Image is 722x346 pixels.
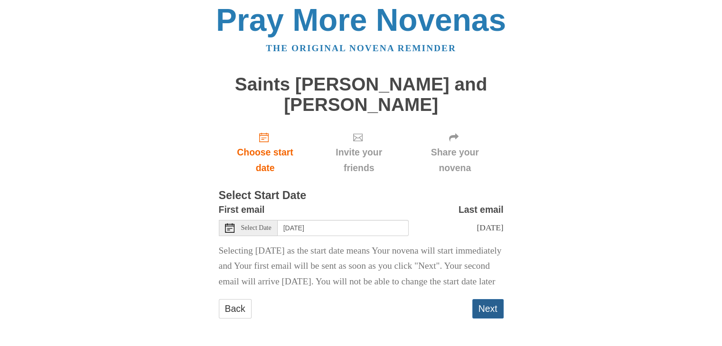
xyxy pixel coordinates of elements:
a: Choose start date [219,124,312,181]
a: Pray More Novenas [216,2,506,37]
a: Back [219,299,252,319]
button: Next [472,299,504,319]
input: Use the arrow keys to pick a date [278,220,409,236]
span: Share your novena [416,145,494,176]
label: Last email [459,202,504,218]
div: Click "Next" to confirm your start date first. [311,124,406,181]
span: Choose start date [228,145,302,176]
span: Select Date [241,225,272,231]
span: Invite your friends [321,145,396,176]
label: First email [219,202,265,218]
span: [DATE] [477,223,503,232]
div: Click "Next" to confirm your start date first. [406,124,504,181]
p: Selecting [DATE] as the start date means Your novena will start immediately and Your first email ... [219,243,504,290]
h1: Saints [PERSON_NAME] and [PERSON_NAME] [219,74,504,115]
a: The original novena reminder [266,43,456,53]
h3: Select Start Date [219,190,504,202]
